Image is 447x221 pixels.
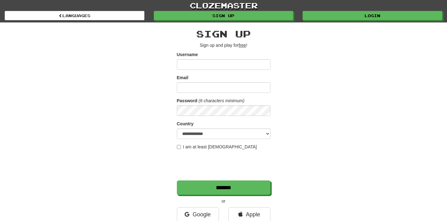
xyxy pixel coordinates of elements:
[154,11,294,20] a: Sign up
[177,145,181,149] input: I am at least [DEMOGRAPHIC_DATA]
[199,98,245,103] em: (6 characters minimum)
[303,11,442,20] a: Login
[177,51,198,58] label: Username
[177,98,197,104] label: Password
[239,43,246,48] u: free
[177,121,194,127] label: Country
[177,74,188,81] label: Email
[5,11,144,20] a: Languages
[177,144,257,150] label: I am at least [DEMOGRAPHIC_DATA]
[177,153,272,177] iframe: reCAPTCHA
[177,42,270,48] p: Sign up and play for !
[177,29,270,39] h2: Sign up
[177,198,270,204] p: or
